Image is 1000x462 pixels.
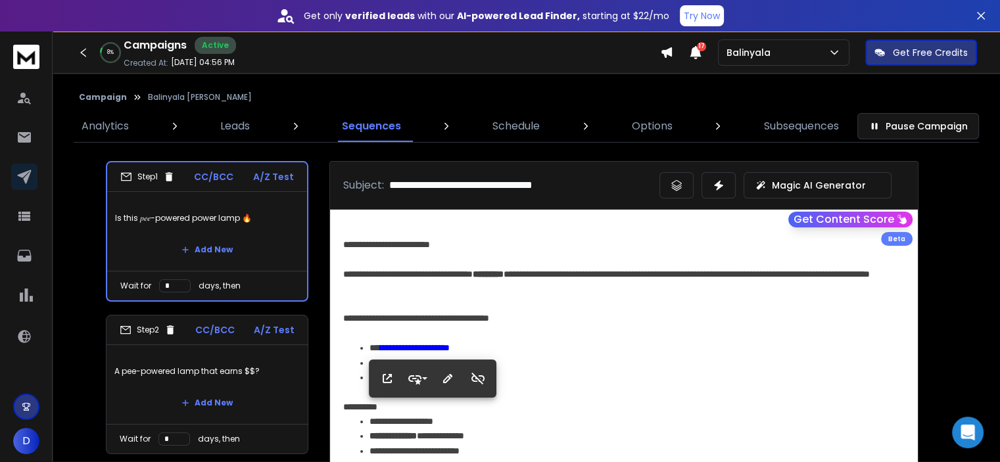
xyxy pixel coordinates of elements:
[107,49,114,57] p: 8 %
[198,434,240,444] p: days, then
[680,5,724,26] button: Try Now
[124,37,187,53] h1: Campaigns
[788,212,913,227] button: Get Content Score
[124,58,168,68] p: Created At:
[82,118,129,134] p: Analytics
[457,9,580,22] strong: AI-powered Lead Finder,
[115,200,299,237] p: Is this 𝑝𝑒𝑒-powered power lamp 🔥
[171,390,243,416] button: Add New
[632,118,673,134] p: Options
[79,92,127,103] button: Campaign
[343,177,384,193] p: Subject:
[857,113,979,139] button: Pause Campaign
[220,118,250,134] p: Leads
[952,417,984,448] div: Open Intercom Messenger
[120,171,175,183] div: Step 1
[756,110,847,142] a: Subsequences
[865,39,977,66] button: Get Free Credits
[120,434,151,444] p: Wait for
[881,232,913,246] div: Beta
[726,46,776,59] p: Balinyala
[106,315,308,454] li: Step2CC/BCCA/Z TestA pee-powered lamp that earns $$?Add NewWait fordays, then
[893,46,968,59] p: Get Free Credits
[764,118,839,134] p: Subsequences
[13,428,39,454] button: D
[342,118,401,134] p: Sequences
[171,57,235,68] p: [DATE] 04:56 PM
[624,110,680,142] a: Options
[171,237,243,263] button: Add New
[345,9,415,22] strong: verified leads
[772,179,866,192] p: Magic AI Generator
[148,92,252,103] p: Balinyala [PERSON_NAME]
[106,161,308,302] li: Step1CC/BCCA/Z TestIs this 𝑝𝑒𝑒-powered power lamp 🔥Add NewWait fordays, then
[13,45,39,69] img: logo
[195,323,235,336] p: CC/BCC
[114,353,300,390] p: A pee-powered lamp that earns $$?
[697,42,706,51] span: 17
[74,110,137,142] a: Analytics
[684,9,720,22] p: Try Now
[195,37,236,54] div: Active
[120,281,151,291] p: Wait for
[212,110,258,142] a: Leads
[254,323,295,336] p: A/Z Test
[253,170,294,183] p: A/Z Test
[199,281,241,291] p: days, then
[485,110,548,142] a: Schedule
[375,365,400,392] button: Open Link
[744,172,892,198] button: Magic AI Generator
[194,170,233,183] p: CC/BCC
[334,110,409,142] a: Sequences
[304,9,669,22] p: Get only with our starting at $22/mo
[120,324,176,336] div: Step 2
[492,118,540,134] p: Schedule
